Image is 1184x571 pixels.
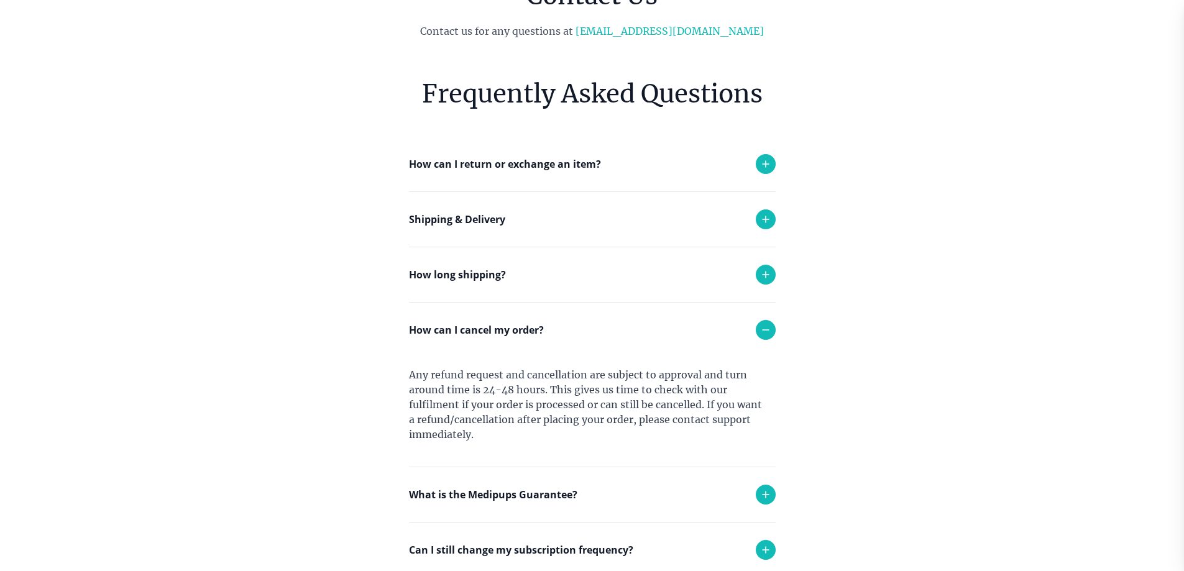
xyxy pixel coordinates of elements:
[409,212,505,227] p: Shipping & Delivery
[409,302,776,352] div: Each order takes 1-2 business days to be delivered.
[339,24,845,39] p: Contact us for any questions at
[409,157,601,171] p: How can I return or exchange an item?
[409,542,633,557] p: Can I still change my subscription frequency?
[576,25,764,37] a: [EMAIL_ADDRESS][DOMAIN_NAME]
[409,322,544,337] p: How can I cancel my order?
[409,357,776,467] div: Any refund request and cancellation are subject to approval and turn around time is 24-48 hours. ...
[409,487,577,502] p: What is the Medipups Guarantee?
[409,267,506,282] p: How long shipping?
[409,76,776,112] h6: Frequently Asked Questions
